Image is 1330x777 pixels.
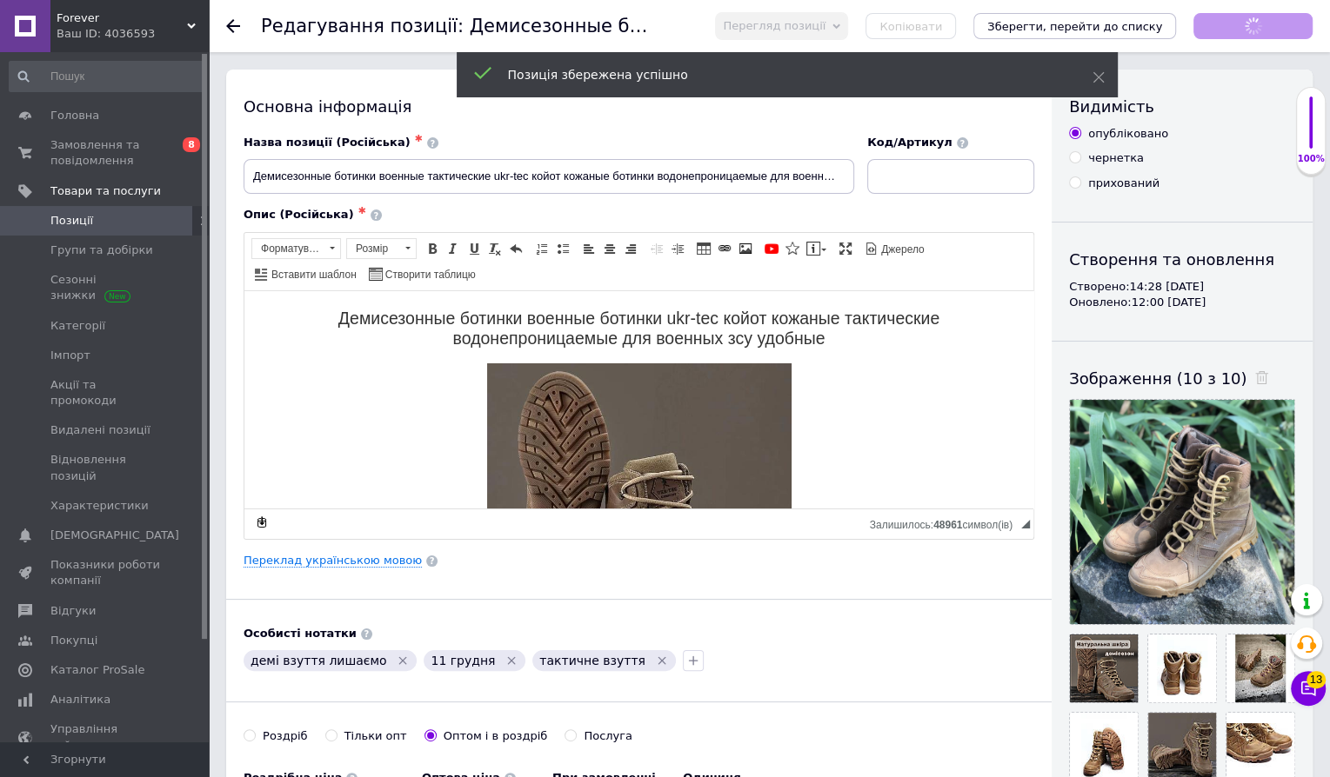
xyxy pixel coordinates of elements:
[1069,96,1295,117] div: Видимість
[1069,249,1295,270] div: Створення та оновлення
[251,654,387,667] span: демі взуття лишаємо
[973,13,1176,39] button: Зберегти, перейти до списку
[804,239,829,258] a: Вставити повідомлення
[1297,153,1325,165] div: 100%
[244,208,354,221] span: Опис (Російська)
[244,554,422,568] a: Переклад українською мовою
[50,377,161,408] span: Акції та промокоди
[50,498,149,514] span: Характеристики
[347,239,399,258] span: Розмір
[783,239,802,258] a: Вставити іконку
[50,213,93,229] span: Позиції
[464,239,484,258] a: Підкреслений (⌘+U)
[423,239,442,258] a: Жирний (⌘+B)
[244,96,1034,117] div: Основна інформація
[1088,126,1168,142] div: опубліковано
[539,654,645,667] span: тактичне взуття
[647,239,666,258] a: Зменшити відступ
[244,159,854,194] input: Наприклад, H&M жіноча сукня зелена 38 розмір вечірня максі з блискітками
[50,452,161,483] span: Відновлення позицій
[50,318,105,334] span: Категорії
[579,239,598,258] a: По лівому краю
[396,654,410,667] svg: Видалити мітку
[183,137,200,152] span: 8
[50,137,161,169] span: Замовлення та повідомлення
[346,238,417,259] a: Розмір
[1088,176,1160,191] div: прихований
[600,239,619,258] a: По центру
[57,10,187,26] span: Forever
[244,627,357,640] b: Особисті нотатки
[252,264,359,283] a: Вставити шаблон
[244,291,1033,508] iframe: Редактор, 84F4B7E2-1AFC-4D2E-A561-EEE854D9139A
[694,239,713,258] a: Таблиця
[383,268,476,282] span: Створити таблицю
[762,239,781,258] a: Додати відео з YouTube
[1069,295,1295,310] div: Оновлено: 12:00 [DATE]
[50,348,90,363] span: Імпорт
[1088,150,1144,166] div: чернетка
[50,721,161,753] span: Управління сайтом
[485,239,505,258] a: Видалити форматування
[1296,87,1326,175] div: 100% Якість заповнення
[621,239,640,258] a: По правому краю
[244,136,411,149] span: Назва позиції (Російська)
[50,272,161,303] span: Сезонні знижки
[226,19,240,33] div: Повернутися назад
[252,513,271,532] a: Зробити резервну копію зараз
[50,603,96,619] span: Відгуки
[668,239,687,258] a: Збільшити відступ
[50,662,144,678] span: Каталог ProSale
[50,183,161,199] span: Товари та послуги
[553,239,572,258] a: Вставити/видалити маркований список
[715,239,734,258] a: Вставити/Редагувати посилання (⌘+L)
[508,66,1049,83] div: Позиція збережена успішно
[1069,279,1295,295] div: Створено: 14:28 [DATE]
[655,654,669,667] svg: Видалити мітку
[50,108,99,123] span: Головна
[50,242,153,258] span: Групи та добірки
[444,728,548,744] div: Оптом і в роздріб
[269,268,357,282] span: Вставити шаблон
[862,239,927,258] a: Джерело
[50,633,97,648] span: Покупці
[870,515,1021,531] div: Кiлькiсть символiв
[505,654,518,667] svg: Видалити мітку
[933,519,962,531] span: 48961
[836,239,855,258] a: Максимізувати
[366,264,478,283] a: Створити таблицю
[17,17,772,58] h2: Демисезонные ботинки военные ботинки ukr-tec койот кожаные тактические водонепроницаемые для воен...
[415,133,423,144] span: ✱
[251,238,341,259] a: Форматування
[1291,671,1326,706] button: Чат з покупцем13
[584,728,632,744] div: Послуга
[50,528,179,543] span: [DEMOGRAPHIC_DATA]
[50,422,150,438] span: Видалені позиції
[867,136,952,149] span: Код/Артикул
[736,239,755,258] a: Зображення
[50,692,110,707] span: Аналітика
[532,239,551,258] a: Вставити/видалити нумерований список
[506,239,525,258] a: Повернути (⌘+Z)
[987,20,1162,33] i: Зберегти, перейти до списку
[344,728,407,744] div: Тільки опт
[1021,520,1030,528] span: Потягніть для зміни розмірів
[879,242,925,257] span: Джерело
[1069,368,1295,389] div: Зображення (10 з 10)
[723,19,825,32] span: Перегляд позиції
[50,557,161,588] span: Показники роботи компанії
[57,26,209,42] div: Ваш ID: 4036593
[252,239,324,258] span: Форматування
[444,239,463,258] a: Курсив (⌘+I)
[358,205,366,216] span: ✱
[1307,671,1326,688] span: 13
[263,728,308,744] div: Роздріб
[9,61,205,92] input: Пошук
[431,654,495,667] span: 11 грудня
